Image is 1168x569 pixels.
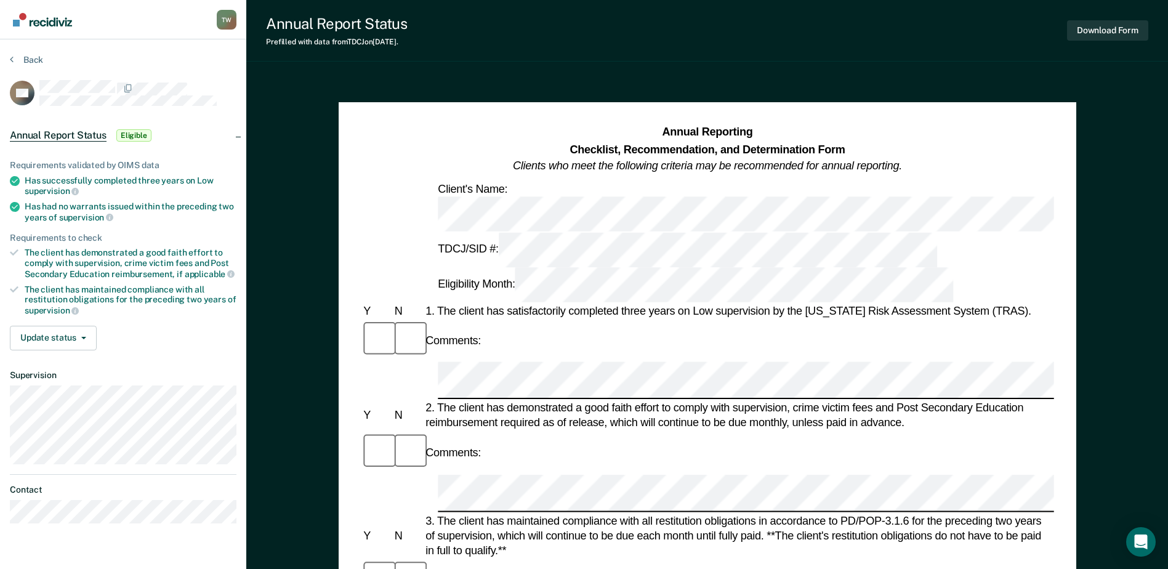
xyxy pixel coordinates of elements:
[217,10,236,30] div: T W
[361,528,392,543] div: Y
[25,186,79,196] span: supervision
[59,212,113,222] span: supervision
[10,129,107,142] span: Annual Report Status
[513,159,902,172] em: Clients who meet the following criteria may be recommended for annual reporting.
[423,513,1054,558] div: 3. The client has maintained compliance with all restitution obligations in accordance to PD/POP-...
[10,370,236,381] dt: Supervision
[10,233,236,243] div: Requirements to check
[10,485,236,495] dt: Contact
[423,445,483,460] div: Comments:
[25,176,236,196] div: Has successfully completed three years on Low
[266,15,407,33] div: Annual Report Status
[25,284,236,316] div: The client has maintained compliance with all restitution obligations for the preceding two years of
[25,248,236,279] div: The client has demonstrated a good faith effort to comply with supervision, crime victim fees and...
[266,38,407,46] div: Prefilled with data from TDCJ on [DATE] .
[392,304,422,318] div: N
[392,528,422,543] div: N
[423,401,1054,430] div: 2. The client has demonstrated a good faith effort to comply with supervision, crime victim fees ...
[1067,20,1148,41] button: Download Form
[10,160,236,171] div: Requirements validated by OIMS data
[361,408,392,423] div: Y
[25,305,79,315] span: supervision
[435,232,939,267] div: TDCJ/SID #:
[361,304,392,318] div: Y
[10,326,97,350] button: Update status
[116,129,151,142] span: Eligible
[435,267,956,302] div: Eligibility Month:
[392,408,422,423] div: N
[1126,527,1156,557] div: Open Intercom Messenger
[217,10,236,30] button: Profile dropdown button
[185,269,235,279] span: applicable
[13,13,72,26] img: Recidiviz
[10,54,43,65] button: Back
[423,304,1054,318] div: 1. The client has satisfactorily completed three years on Low supervision by the [US_STATE] Risk ...
[423,333,483,348] div: Comments:
[662,126,752,139] strong: Annual Reporting
[570,143,845,155] strong: Checklist, Recommendation, and Determination Form
[25,201,236,222] div: Has had no warrants issued within the preceding two years of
